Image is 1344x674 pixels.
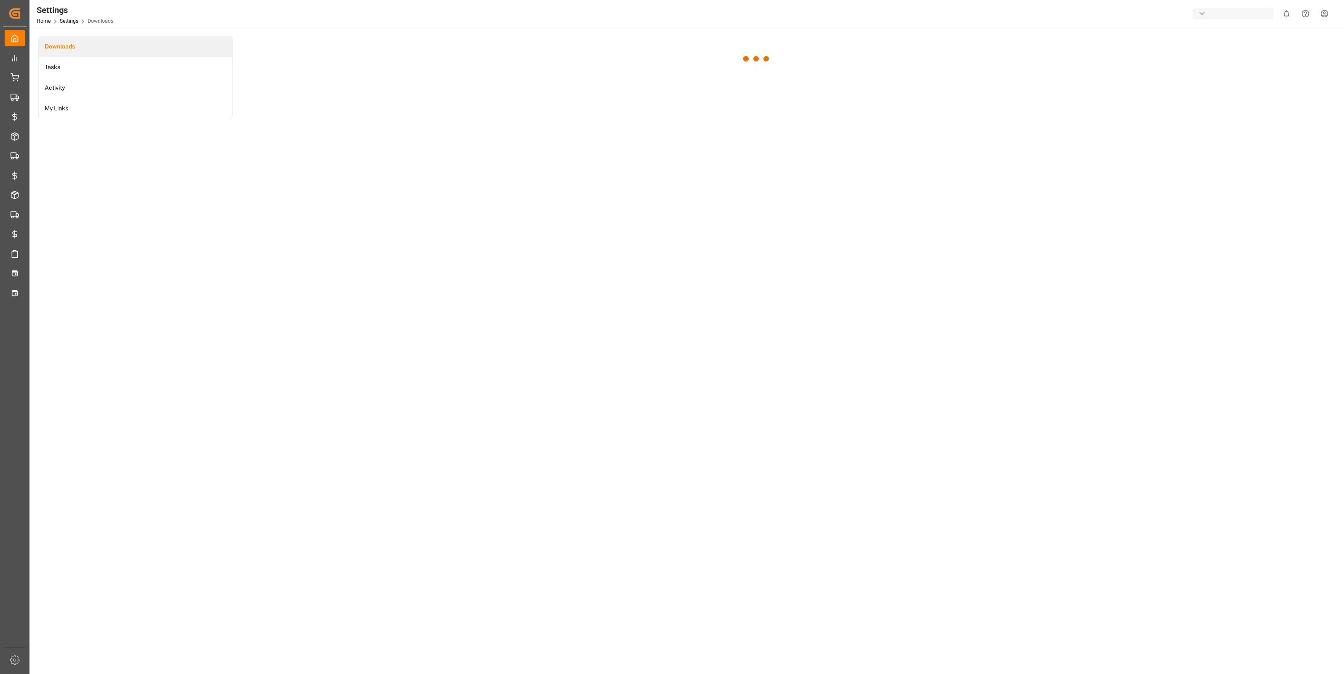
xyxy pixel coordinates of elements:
[1277,4,1296,23] button: show 0 new notifications
[1296,4,1315,23] button: Help Center
[60,18,78,24] a: Settings
[37,4,113,16] div: Settings
[39,57,232,78] a: Tasks
[39,78,232,98] a: Activity
[39,98,232,119] a: My Links
[39,36,232,57] a: Downloads
[37,18,51,24] a: Home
